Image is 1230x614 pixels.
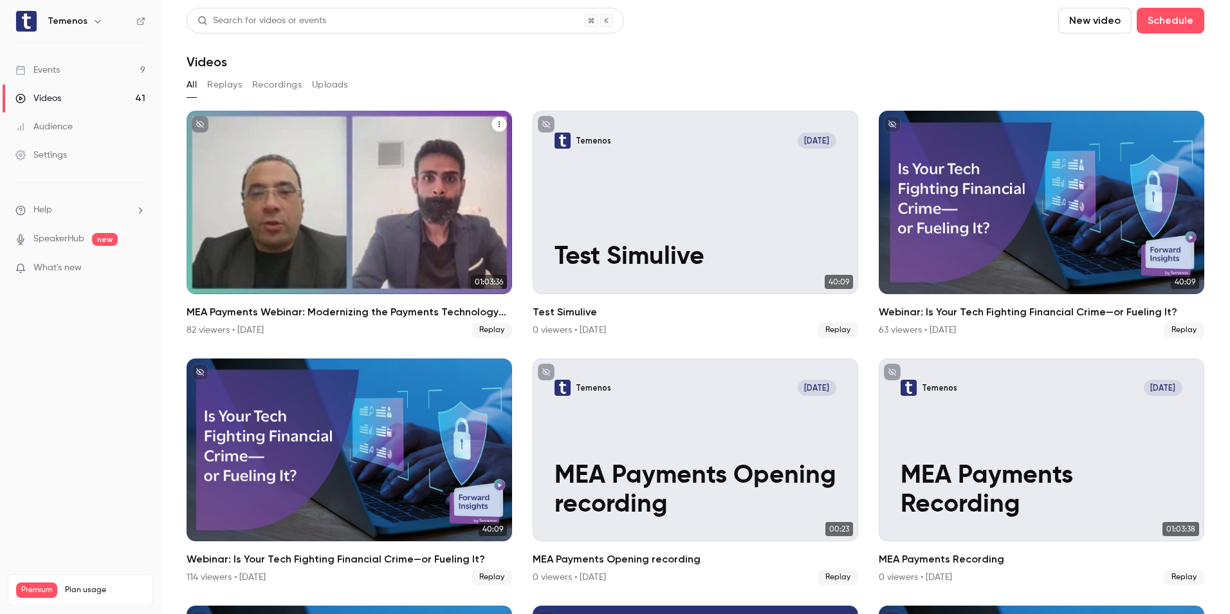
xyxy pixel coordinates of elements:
li: Webinar: Is Your Tech Fighting Financial Crime—or Fueling It? [187,358,512,586]
span: [DATE] [798,380,837,396]
li: Test Simulive [533,111,858,338]
button: Uploads [312,75,348,95]
img: Temenos [16,11,37,32]
span: Replay [472,570,512,585]
h2: MEA Payments Webinar: Modernizing the Payments Technology Stack for Banks in [DATE] and Beyond [187,304,512,320]
p: Temenos [922,382,957,393]
section: Videos [187,8,1204,606]
div: Videos [15,92,61,105]
img: MEA Payments Opening recording [555,380,571,396]
li: MEA Payments Recording [879,358,1204,586]
span: [DATE] [1144,380,1183,396]
div: Settings [15,149,67,162]
li: MEA Payments Opening recording [533,358,858,586]
span: 40:09 [1171,275,1199,289]
li: help-dropdown-opener [15,203,145,217]
a: MEA Payments Recording Temenos[DATE]MEA Payments Recording01:03:38MEA Payments Recording0 viewers... [879,358,1204,586]
span: new [92,233,118,246]
button: unpublished [538,364,555,380]
h2: MEA Payments Recording [879,552,1204,567]
span: Replay [818,322,858,338]
h2: Webinar: Is Your Tech Fighting Financial Crime—or Fueling It? [187,552,512,567]
p: Temenos [576,382,611,393]
div: Events [15,64,60,77]
div: 0 viewers • [DATE] [533,324,606,337]
button: unpublished [884,116,901,133]
span: Help [33,203,52,217]
iframe: Noticeable Trigger [130,263,145,274]
div: 114 viewers • [DATE] [187,571,266,584]
img: MEA Payments Recording [901,380,917,396]
button: unpublished [884,364,901,380]
span: 01:03:38 [1162,522,1199,536]
h1: Videos [187,54,227,70]
a: MEA Payments Opening recording Temenos[DATE]MEA Payments Opening recording00:23MEA Payments Openi... [533,358,858,586]
div: 0 viewers • [DATE] [533,571,606,584]
span: 40:09 [825,275,853,289]
p: MEA Payments Opening recording [555,461,836,520]
span: 00:23 [825,522,853,536]
span: 40:09 [479,522,507,536]
div: 0 viewers • [DATE] [879,571,952,584]
button: Schedule [1137,8,1204,33]
span: Replay [1164,322,1204,338]
h2: Test Simulive [533,304,858,320]
div: 63 viewers • [DATE] [879,324,956,337]
h2: Webinar: Is Your Tech Fighting Financial Crime—or Fueling It? [879,304,1204,320]
h6: Temenos [48,15,87,28]
p: MEA Payments Recording [901,461,1182,520]
div: Audience [15,120,73,133]
h2: MEA Payments Opening recording [533,552,858,567]
span: Premium [16,582,57,598]
span: Replay [1164,570,1204,585]
span: Plan usage [65,585,145,595]
button: Recordings [252,75,302,95]
li: Webinar: Is Your Tech Fighting Financial Crime—or Fueling It? [879,111,1204,338]
a: 40:09Webinar: Is Your Tech Fighting Financial Crime—or Fueling It?63 viewers • [DATE]Replay [879,111,1204,338]
span: What's new [33,261,82,275]
p: Temenos [576,135,611,146]
div: 82 viewers • [DATE] [187,324,264,337]
button: New video [1058,8,1132,33]
span: Replay [472,322,512,338]
a: 01:03:36MEA Payments Webinar: Modernizing the Payments Technology Stack for Banks in [DATE] and B... [187,111,512,338]
p: Test Simulive [555,243,836,272]
span: Replay [818,570,858,585]
button: Replays [207,75,242,95]
a: 40:09Webinar: Is Your Tech Fighting Financial Crime—or Fueling It?114 viewers • [DATE]Replay [187,358,512,586]
a: Test SimuliveTemenos[DATE]Test Simulive40:09Test Simulive0 viewers • [DATE]Replay [533,111,858,338]
div: Search for videos or events [197,14,326,28]
img: Test Simulive [555,133,571,149]
li: MEA Payments Webinar: Modernizing the Payments Technology Stack for Banks in 2030 and Beyond [187,111,512,338]
button: All [187,75,197,95]
span: [DATE] [798,133,837,149]
span: 01:03:36 [471,275,507,289]
button: unpublished [192,116,208,133]
a: SpeakerHub [33,232,84,246]
button: unpublished [192,364,208,380]
button: unpublished [538,116,555,133]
